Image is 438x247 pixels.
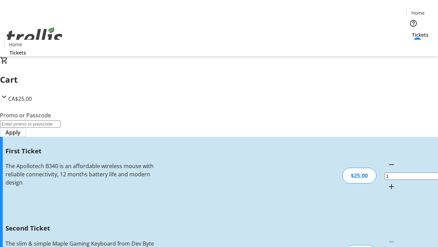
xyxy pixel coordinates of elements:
[385,180,398,193] button: Increment by one
[5,223,155,233] h3: Second Ticket
[10,49,26,56] span: Tickets
[342,168,376,184] div: $25.00
[411,9,425,16] span: Home
[407,38,420,52] button: Cart
[4,41,26,48] a: Home
[407,9,429,16] a: Home
[4,20,65,54] img: Orient E2E Organization L6a7ip8TWr's Logo
[5,128,21,137] span: Apply
[9,41,22,48] span: Home
[4,49,31,56] a: Tickets
[8,95,32,103] span: CA$25.00
[5,162,155,187] div: The Apollotech B340 is an affordable wireless mouse with reliable connectivity, 12 months battery...
[407,31,434,38] a: Tickets
[412,31,428,38] span: Tickets
[407,16,420,30] button: Help
[5,146,155,156] h3: First Ticket
[385,158,398,172] button: Decrement by one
